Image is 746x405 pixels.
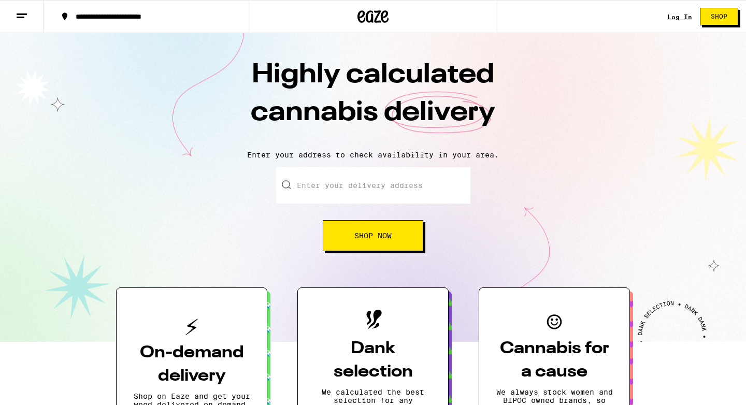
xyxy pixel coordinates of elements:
a: Log In [667,13,692,20]
h1: Highly calculated cannabis delivery [192,56,554,142]
h3: On-demand delivery [133,341,250,388]
input: Enter your delivery address [276,167,470,204]
span: Shop Now [354,232,392,239]
span: Shop [711,13,727,20]
h3: Cannabis for a cause [496,337,613,384]
button: Shop Now [323,220,423,251]
button: Shop [700,8,738,25]
h3: Dank selection [314,337,432,384]
a: Shop [692,8,746,25]
p: Enter your address to check availability in your area. [10,151,736,159]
